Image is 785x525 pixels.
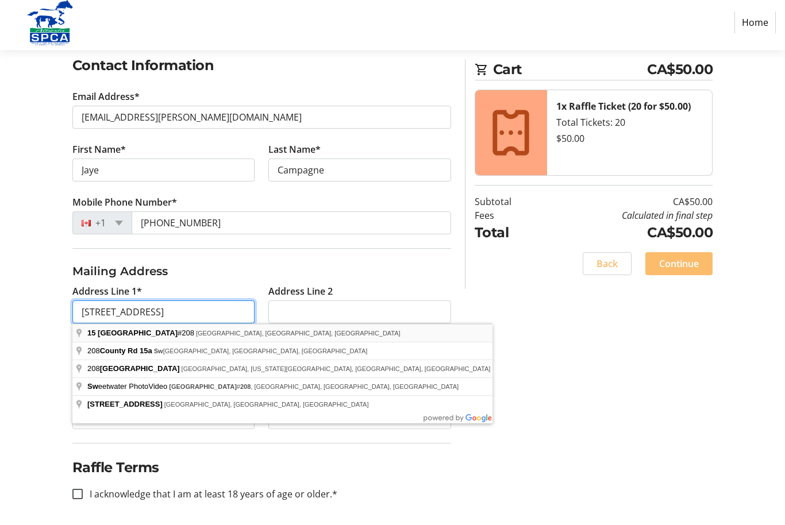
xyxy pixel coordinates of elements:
strong: 1x Raffle Ticket (20 for $50.00) [556,105,691,118]
span: [GEOGRAPHIC_DATA] [169,389,237,396]
div: Total Tickets: 20 [556,121,703,134]
h2: Contact Information [72,61,451,82]
span: Cart [493,64,647,85]
span: [GEOGRAPHIC_DATA] [98,334,178,343]
label: Email Address* [72,95,140,109]
span: eetwater PhotoVideo [87,388,169,396]
span: 208 [87,370,182,379]
input: (506) 234-5678 [132,217,451,240]
label: Last Name* [268,148,321,162]
span: #208 [87,334,196,343]
button: Continue [645,257,713,280]
span: [GEOGRAPHIC_DATA], [US_STATE][GEOGRAPHIC_DATA], [GEOGRAPHIC_DATA], [GEOGRAPHIC_DATA] [182,371,491,378]
span: [STREET_ADDRESS] [87,406,163,414]
td: Subtotal [475,200,543,214]
span: 208 [87,352,154,361]
span: 208 [240,389,251,396]
span: 15 [87,334,95,343]
span: [GEOGRAPHIC_DATA] [100,370,180,379]
span: [GEOGRAPHIC_DATA], [GEOGRAPHIC_DATA], [GEOGRAPHIC_DATA] [164,407,369,414]
td: CA$50.00 [543,227,713,248]
label: Address Line 1* [72,290,142,304]
span: Continue [659,262,699,276]
td: Total [475,227,543,248]
span: CA$50.00 [647,64,713,85]
h2: Raffle Terms [72,463,451,484]
td: Fees [475,214,543,227]
label: Address Line 2 [268,290,333,304]
span: County Rd 15a [100,352,152,361]
td: Calculated in final step [543,214,713,227]
span: # , [GEOGRAPHIC_DATA], [GEOGRAPHIC_DATA], [GEOGRAPHIC_DATA] [169,389,459,396]
span: [GEOGRAPHIC_DATA], [GEOGRAPHIC_DATA], [GEOGRAPHIC_DATA] [196,335,401,342]
input: Address [72,306,255,329]
label: First Name* [72,148,126,162]
button: Back [583,257,632,280]
span: Sw [87,388,98,396]
span: [GEOGRAPHIC_DATA], [GEOGRAPHIC_DATA], [GEOGRAPHIC_DATA] [154,353,368,360]
span: Sw [154,353,163,360]
div: $50.00 [556,137,703,150]
label: I acknowledge that I am at least 18 years of age or older.* [83,493,337,507]
h3: Mailing Address [72,268,451,285]
span: Back [597,262,618,276]
label: Mobile Phone Number* [72,201,177,215]
td: CA$50.00 [543,200,713,214]
a: Home [734,17,776,38]
img: Alberta SPCA's Logo [9,5,91,51]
